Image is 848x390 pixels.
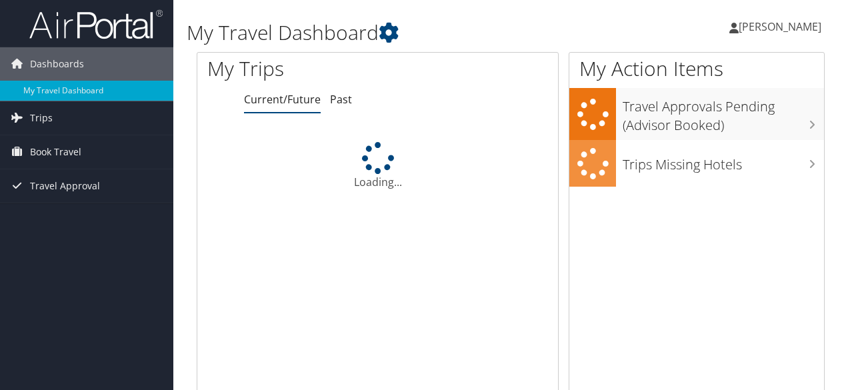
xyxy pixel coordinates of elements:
a: Trips Missing Hotels [569,140,824,187]
h3: Trips Missing Hotels [623,149,824,174]
a: Travel Approvals Pending (Advisor Booked) [569,88,824,139]
a: [PERSON_NAME] [729,7,835,47]
a: Current/Future [244,92,321,107]
span: Book Travel [30,135,81,169]
a: Past [330,92,352,107]
span: Travel Approval [30,169,100,203]
img: airportal-logo.png [29,9,163,40]
h3: Travel Approvals Pending (Advisor Booked) [623,91,824,135]
span: [PERSON_NAME] [739,19,821,34]
h1: My Travel Dashboard [187,19,619,47]
span: Trips [30,101,53,135]
div: Loading... [197,142,558,190]
h1: My Action Items [569,55,824,83]
span: Dashboards [30,47,84,81]
h1: My Trips [207,55,398,83]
